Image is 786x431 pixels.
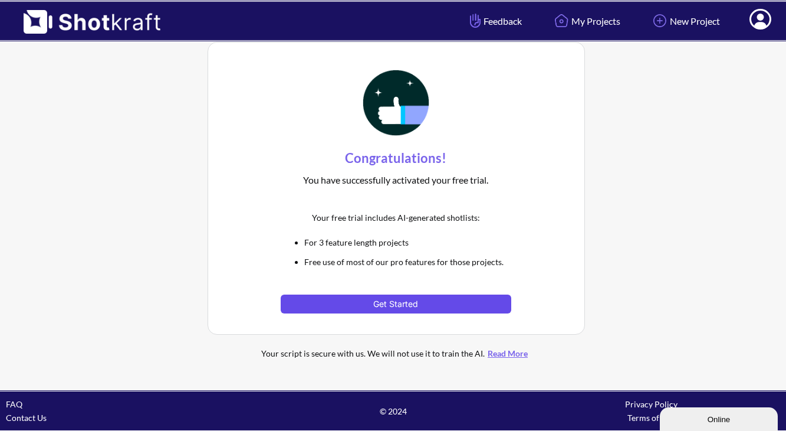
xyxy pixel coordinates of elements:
[467,11,484,31] img: Hand Icon
[522,411,780,425] div: Terms of Use
[641,5,729,37] a: New Project
[551,11,571,31] img: Home Icon
[281,146,511,170] div: Congratulations!
[281,170,511,190] div: You have successfully activated your free trial.
[467,14,522,28] span: Feedback
[542,5,629,37] a: My Projects
[660,405,780,431] iframe: chat widget
[6,413,47,423] a: Contact Us
[304,236,511,249] li: For 3 feature length projects
[281,295,511,314] button: Get Started
[359,66,432,139] img: Thumbs Up Icon
[237,347,555,360] div: Your script is secure with us. We will not use it to train the AI.
[522,397,780,411] div: Privacy Policy
[304,255,511,269] li: Free use of most of our pro features for those projects.
[281,208,511,227] div: Your free trial includes AI-generated shotlists:
[650,11,670,31] img: Add Icon
[485,348,531,358] a: Read More
[6,399,22,409] a: FAQ
[264,404,522,418] span: © 2024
